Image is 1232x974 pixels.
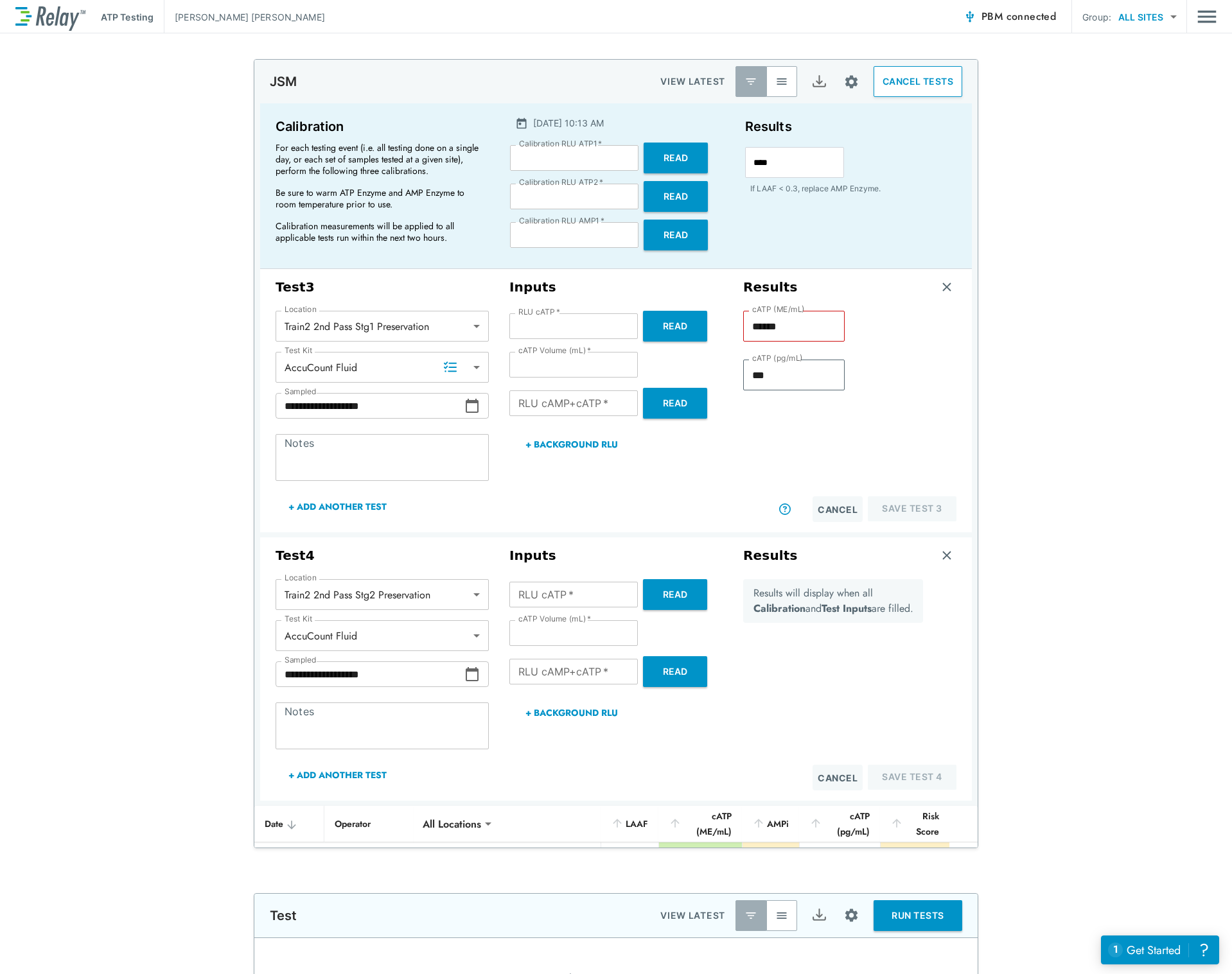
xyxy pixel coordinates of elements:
div: Train2 2nd Pass Stg2 Preservation [276,582,489,607]
p: Results [745,116,956,137]
label: Sampled [285,656,317,665]
button: Export [804,66,834,97]
b: Test Inputs [822,601,872,616]
button: Read [643,388,707,419]
img: Export Icon [811,74,827,90]
p: ATP Testing [101,10,154,24]
div: LAAF [611,816,648,831]
label: Location [285,305,317,314]
button: + Background RLU [509,697,633,728]
button: Read [644,143,708,173]
img: Latest [744,909,757,922]
input: Choose date, selected date is Sep 6, 2025 [276,661,464,687]
div: Train2 2nd Pass Stg1 Preservation [276,313,489,339]
p: Calibration measurements will be applied to all applicable tests run within the next two hours. [276,220,481,243]
p: Be sure to warm ATP Enzyme and AMP Enzyme to room temperature prior to use. [276,187,481,210]
button: expand row [949,847,971,869]
button: Read [643,579,707,610]
div: AMPi [752,816,789,831]
button: Cancel [813,765,863,790]
button: Read [644,220,708,250]
div: cATP (pg/mL) [809,808,870,839]
div: Risk Score [890,808,939,839]
button: Read [643,656,707,687]
button: Cancel [813,496,863,522]
label: Calibration RLU AMP1 [519,216,604,225]
img: View All [775,75,788,88]
label: Calibration RLU ATP2 [519,178,603,187]
button: + Add Another Test [276,760,400,790]
img: Remove [940,281,953,293]
button: Site setup [834,898,868,932]
label: cATP (ME/mL) [752,305,805,314]
label: cATP (pg/mL) [752,354,803,363]
th: Date [254,806,324,842]
iframe: Resource center [1101,935,1219,964]
p: JSM [270,74,297,89]
p: Test [270,908,297,923]
p: Calibration [276,116,487,137]
button: Read [644,181,708,212]
h3: Results [743,548,798,564]
p: [DATE] 10:13 AM [533,116,604,130]
p: [PERSON_NAME] [PERSON_NAME] [175,10,325,24]
div: [DATE] 10:09 AM [265,845,313,871]
img: Latest [744,75,757,88]
div: All Locations [414,811,490,837]
div: Operator [335,816,403,831]
p: Results will display when all and are filled. [753,586,913,616]
img: Remove [940,549,953,562]
h3: Inputs [509,279,723,295]
button: + Add Another Test [276,491,400,522]
button: Read [643,311,707,342]
div: cATP (ME/mL) [669,808,732,839]
label: cATP Volume (mL) [518,346,591,355]
button: Site setup [834,65,868,99]
p: If LAAF < 0.3, replace AMP Enzyme. [750,183,956,195]
label: Test Kit [285,346,313,355]
label: Calibration RLU ATP1 [519,139,602,148]
img: Export Icon [811,907,827,923]
label: Sampled [285,387,317,396]
img: View All [775,909,788,922]
img: Connected Icon [964,10,976,23]
h3: Test 3 [276,279,489,295]
img: LuminUltra Relay [15,3,85,31]
h3: Inputs [509,548,723,564]
span: connected [1007,9,1057,24]
p: Group: [1082,10,1111,24]
div: AccuCount Fluid [276,354,489,380]
button: CANCEL TESTS [874,66,962,97]
p: VIEW LATEST [660,908,725,923]
td: Train2 1st Pass Stg2 Preservation [414,842,600,873]
label: cATP Volume (mL) [518,614,591,623]
label: Test Kit [285,614,313,623]
p: VIEW LATEST [660,74,725,89]
img: Drawer Icon [1197,4,1217,29]
span: PBM [981,8,1056,26]
label: Location [285,573,317,582]
img: Settings Icon [843,74,859,90]
h3: Test 4 [276,548,489,564]
button: Main menu [1197,4,1217,29]
h3: Results [743,279,798,295]
button: RUN TESTS [874,900,962,931]
label: RLU cATP [518,308,560,317]
td: [PERSON_NAME] [324,842,414,873]
button: PBM connected [958,4,1061,30]
img: Calender Icon [515,117,528,130]
p: For each testing event (i.e. all testing done on a single day, or each set of samples tested at a... [276,142,481,177]
b: Calibration [753,601,805,616]
button: Export [804,900,834,931]
div: AccuCount Fluid [276,623,489,648]
button: + Background RLU [509,429,633,460]
input: Choose date, selected date is Sep 6, 2025 [276,393,464,419]
img: Settings Icon [843,907,859,923]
